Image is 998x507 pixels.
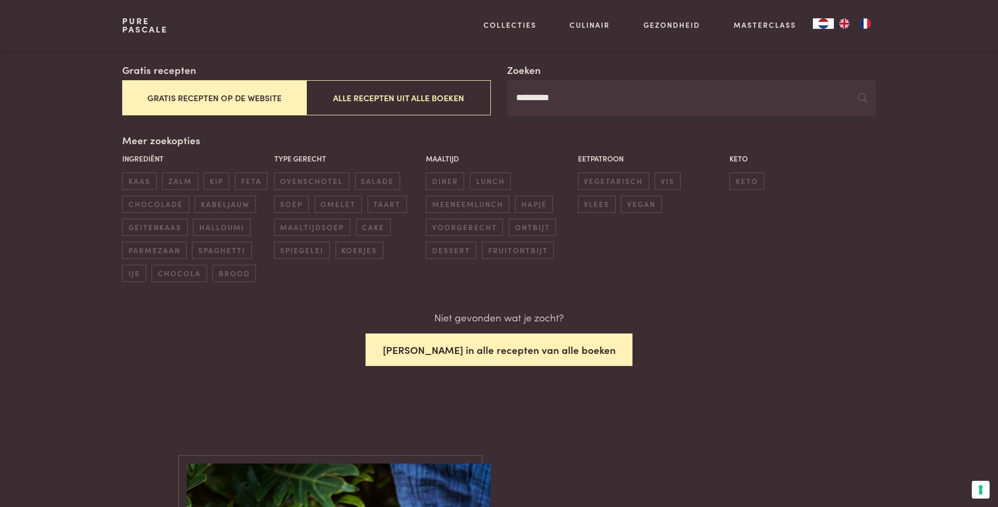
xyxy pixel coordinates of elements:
a: NL [813,18,834,29]
span: chocola [152,265,207,282]
ul: Language list [834,18,876,29]
a: Culinair [570,19,610,30]
p: Eetpatroon [578,153,724,164]
span: vegan [621,196,661,213]
a: Gezondheid [643,19,700,30]
span: vis [654,172,680,190]
span: soep [274,196,309,213]
span: salade [355,172,400,190]
a: Collecties [484,19,536,30]
button: [PERSON_NAME] in alle recepten van alle boeken [366,333,633,366]
span: keto [729,172,764,190]
span: vlees [578,196,616,213]
span: hapje [515,196,553,213]
p: Keto [729,153,876,164]
span: koekjes [336,242,383,259]
p: Ingrediënt [122,153,269,164]
button: Alle recepten uit alle boeken [306,80,490,115]
span: kip [203,172,229,190]
span: vegetarisch [578,172,649,190]
span: spiegelei [274,242,330,259]
span: kaas [122,172,156,190]
span: voorgerecht [426,219,503,236]
span: parmezaan [122,242,186,259]
aside: Language selected: Nederlands [813,18,876,29]
span: diner [426,172,464,190]
span: dessert [426,242,476,259]
span: brood [212,265,256,282]
span: feta [235,172,267,190]
span: spaghetti [192,242,251,259]
span: ovenschotel [274,172,349,190]
span: omelet [315,196,362,213]
span: cake [356,219,391,236]
span: kabeljauw [195,196,255,213]
span: zalm [162,172,198,190]
a: PurePascale [122,17,168,34]
a: Masterclass [734,19,796,30]
span: ijs [122,265,146,282]
span: ontbijt [509,219,556,236]
span: taart [368,196,407,213]
span: lunch [470,172,511,190]
span: halloumi [193,219,250,236]
span: maaltijdsoep [274,219,350,236]
span: geitenkaas [122,219,187,236]
p: Maaltijd [426,153,572,164]
a: FR [855,18,876,29]
span: fruitontbijt [482,242,554,259]
div: Language [813,18,834,29]
label: Gratis recepten [122,62,196,78]
a: EN [834,18,855,29]
button: Gratis recepten op de website [122,80,306,115]
label: Zoeken [507,62,541,78]
p: Type gerecht [274,153,421,164]
button: Uw voorkeuren voor toestemming voor trackingtechnologieën [972,481,990,499]
p: Niet gevonden wat je zocht? [434,310,564,325]
span: chocolade [122,196,189,213]
span: meeneemlunch [426,196,509,213]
